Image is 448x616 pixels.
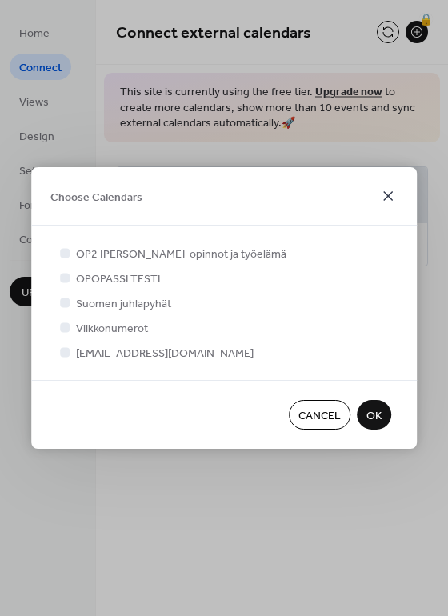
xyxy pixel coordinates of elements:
span: Choose Calendars [50,189,142,206]
button: OK [357,400,391,430]
span: Viikkonumerot [76,321,148,338]
span: [EMAIL_ADDRESS][DOMAIN_NAME] [76,346,254,362]
span: OK [366,408,382,425]
button: Cancel [289,400,350,430]
span: OPOPASSI TESTI [76,271,160,288]
span: OP2 [PERSON_NAME]-opinnot ja työelämä [76,246,286,263]
span: Cancel [298,408,341,425]
span: Suomen juhlapyhät [76,296,171,313]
